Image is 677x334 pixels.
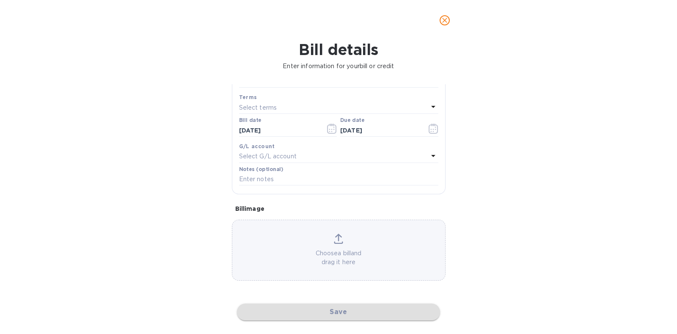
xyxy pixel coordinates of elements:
p: Bill image [235,204,442,213]
h1: Bill details [7,41,670,58]
p: Select G/L account [239,152,297,161]
input: Enter notes [239,173,438,186]
p: Choose a bill and drag it here [232,249,445,267]
label: Notes (optional) [239,167,283,172]
input: Due date [340,124,420,137]
p: Select terms [239,103,277,112]
p: Enter information for your bill or credit [7,62,670,71]
b: Terms [239,94,257,100]
input: Select date [239,124,319,137]
button: close [435,10,455,30]
label: Bill date [239,118,261,123]
label: Due date [340,118,364,123]
b: G/L account [239,143,275,149]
